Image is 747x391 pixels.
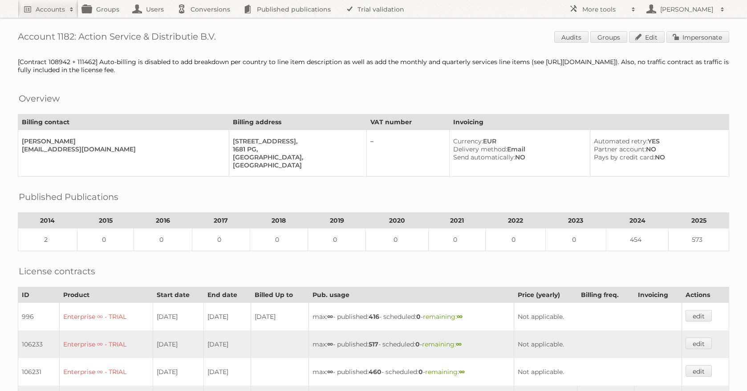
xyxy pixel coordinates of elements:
[669,228,729,251] td: 573
[19,92,60,105] h2: Overview
[204,358,251,386] td: [DATE]
[308,228,366,251] td: 0
[204,287,251,303] th: End date
[309,303,514,331] td: max: - published: - scheduled: -
[594,145,722,153] div: NO
[666,31,729,43] a: Impersonate
[18,31,729,45] h1: Account 1182: Action Service & Distributie B.V.
[453,145,583,153] div: Email
[514,287,577,303] th: Price (yearly)
[415,340,420,348] strong: 0
[60,358,153,386] td: Enterprise ∞ - TRIAL
[22,137,222,145] div: [PERSON_NAME]
[327,313,333,321] strong: ∞
[367,114,450,130] th: VAT number
[546,213,606,228] th: 2023
[554,31,589,43] a: Audits
[18,58,729,74] div: [Contract 108942 + 111462] Auto-billing is disabled to add breakdown per country to line item des...
[453,137,583,145] div: EUR
[192,213,250,228] th: 2017
[18,114,229,130] th: Billing contact
[77,213,134,228] th: 2015
[594,137,722,145] div: YES
[453,153,515,161] span: Send automatically:
[453,145,507,153] span: Delivery method:
[18,358,60,386] td: 106231
[429,213,486,228] th: 2021
[367,130,450,177] td: –
[686,365,712,377] a: edit
[18,213,77,228] th: 2014
[134,213,192,228] th: 2016
[153,303,204,331] td: [DATE]
[546,228,606,251] td: 0
[590,31,627,43] a: Groups
[686,338,712,349] a: edit
[514,330,682,358] td: Not applicable.
[457,313,463,321] strong: ∞
[606,213,669,228] th: 2024
[425,368,465,376] span: remaining:
[658,5,716,14] h2: [PERSON_NAME]
[204,330,251,358] td: [DATE]
[22,145,222,153] div: [EMAIL_ADDRESS][DOMAIN_NAME]
[418,368,423,376] strong: 0
[204,303,251,331] td: [DATE]
[250,213,308,228] th: 2018
[229,114,367,130] th: Billing address
[153,358,204,386] td: [DATE]
[594,153,722,161] div: NO
[629,31,665,43] a: Edit
[60,287,153,303] th: Product
[582,5,627,14] h2: More tools
[60,303,153,331] td: Enterprise ∞ - TRIAL
[485,213,546,228] th: 2022
[422,340,462,348] span: remaining:
[366,213,429,228] th: 2020
[686,310,712,322] a: edit
[18,228,77,251] td: 2
[453,137,483,145] span: Currency:
[18,330,60,358] td: 106233
[251,287,309,303] th: Billed Up to
[682,287,729,303] th: Actions
[669,213,729,228] th: 2025
[153,287,204,303] th: Start date
[309,287,514,303] th: Pub. usage
[19,265,95,278] h2: License contracts
[453,153,583,161] div: NO
[233,161,359,169] div: [GEOGRAPHIC_DATA]
[514,303,682,331] td: Not applicable.
[429,228,486,251] td: 0
[634,287,682,303] th: Invoicing
[416,313,421,321] strong: 0
[369,340,378,348] strong: 517
[594,137,648,145] span: Automated retry:
[456,340,462,348] strong: ∞
[192,228,250,251] td: 0
[308,213,366,228] th: 2019
[327,340,333,348] strong: ∞
[134,228,192,251] td: 0
[309,358,514,386] td: max: - published: - scheduled: -
[423,313,463,321] span: remaining:
[594,153,655,161] span: Pays by credit card:
[369,368,382,376] strong: 460
[594,145,646,153] span: Partner account:
[19,190,118,204] h2: Published Publications
[18,303,60,331] td: 996
[60,330,153,358] td: Enterprise ∞ - TRIAL
[251,303,309,331] td: [DATE]
[233,137,359,145] div: [STREET_ADDRESS],
[36,5,65,14] h2: Accounts
[327,368,333,376] strong: ∞
[366,228,429,251] td: 0
[369,313,379,321] strong: 416
[233,153,359,161] div: [GEOGRAPHIC_DATA],
[577,287,634,303] th: Billing freq.
[250,228,308,251] td: 0
[18,287,60,303] th: ID
[514,358,682,386] td: Not applicable.
[485,228,546,251] td: 0
[459,368,465,376] strong: ∞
